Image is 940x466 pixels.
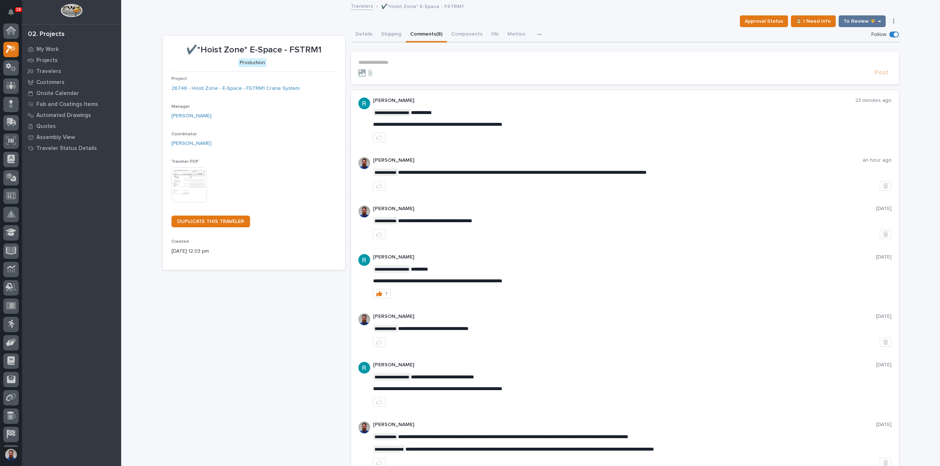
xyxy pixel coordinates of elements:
[791,15,836,27] button: ⏳ I Need Info
[36,145,97,152] p: Traveler Status Details
[9,9,19,21] div: Notifications16
[171,216,250,227] a: DUPLICATE THIS TRAVELER
[36,101,98,108] p: Fab and Coatings Items
[872,69,892,77] button: Post
[839,15,886,27] button: To Review 👨‍🏭 →
[373,422,876,428] p: [PERSON_NAME]
[22,132,121,143] a: Assembly View
[373,157,863,164] p: [PERSON_NAME]
[22,66,121,77] a: Travelers
[381,2,464,10] p: ✔️*Hoist Zone* E-Space - FSTRM1
[880,230,892,239] button: Delete post
[22,55,121,66] a: Projects
[36,123,56,130] p: Quotes
[358,254,370,266] img: ACg8ocLIQ8uTLu8xwXPI_zF_j4cWilWA_If5Zu0E3tOGGkFk=s96-c
[171,159,199,164] span: Traveler PDF
[373,181,386,191] button: like this post
[171,77,187,81] span: Project
[503,27,530,43] button: Metrics
[863,157,892,164] p: an hour ago
[876,254,892,260] p: [DATE]
[36,134,75,141] p: Assembly View
[796,17,831,26] span: ⏳ I Need Info
[373,289,391,298] button: 1
[171,85,300,92] a: 26746 - Hoist Zone - E-Space - FSTRM1 Crane System
[351,1,373,10] a: Travelers
[22,121,121,132] a: Quotes
[740,15,788,27] button: Approval Status
[373,254,876,260] p: [PERSON_NAME]
[875,69,889,77] span: Post
[876,362,892,368] p: [DATE]
[358,206,370,217] img: 6hTokn1ETDGPf9BPokIQ
[880,337,892,347] button: Delete post
[358,313,370,325] img: 6hTokn1ETDGPf9BPokIQ
[22,110,121,121] a: Automated Drawings
[171,132,197,136] span: Coordinator
[3,447,19,462] button: users-avatar
[358,98,370,109] img: ACg8ocLIQ8uTLu8xwXPI_zF_j4cWilWA_If5Zu0E3tOGGkFk=s96-c
[358,422,370,433] img: 6hTokn1ETDGPf9BPokIQ
[745,17,783,26] span: Approval Status
[16,7,21,12] p: 16
[36,68,61,75] p: Travelers
[876,206,892,212] p: [DATE]
[22,143,121,154] a: Traveler Status Details
[373,362,876,368] p: [PERSON_NAME]
[373,337,386,347] button: like this post
[373,133,386,142] button: like this post
[373,397,386,407] button: like this post
[876,422,892,428] p: [DATE]
[880,181,892,191] button: Delete post
[36,112,91,119] p: Automated Drawings
[22,44,121,55] a: My Work
[373,230,386,239] button: like this post
[876,313,892,320] p: [DATE]
[171,239,189,244] span: Created
[171,140,211,147] a: [PERSON_NAME]
[843,17,881,26] span: To Review 👨‍🏭 →
[373,98,855,104] p: [PERSON_NAME]
[28,30,65,38] div: 02. Projects
[171,247,336,255] p: [DATE] 12:03 pm
[377,27,406,43] button: Shipping
[358,157,370,169] img: 6hTokn1ETDGPf9BPokIQ
[238,58,267,67] div: Production
[177,219,244,224] span: DUPLICATE THIS TRAVELER
[855,98,892,104] p: 23 minutes ago
[171,112,211,120] a: [PERSON_NAME]
[487,27,503,43] button: FAI
[3,4,19,20] button: Notifications
[36,57,58,64] p: Projects
[171,45,336,55] p: ✔️*Hoist Zone* E-Space - FSTRM1
[22,88,121,99] a: Onsite Calendar
[22,77,121,88] a: Customers
[406,27,447,43] button: Comments (8)
[373,313,876,320] p: [PERSON_NAME]
[61,4,82,17] img: Workspace Logo
[871,32,886,38] p: Follow
[22,99,121,110] a: Fab and Coatings Items
[447,27,487,43] button: Components
[36,90,79,97] p: Onsite Calendar
[171,104,190,109] span: Manager
[36,46,59,53] p: My Work
[36,79,65,86] p: Customers
[373,206,876,212] p: [PERSON_NAME]
[385,291,387,296] div: 1
[358,362,370,374] img: ACg8ocLIQ8uTLu8xwXPI_zF_j4cWilWA_If5Zu0E3tOGGkFk=s96-c
[351,27,377,43] button: Details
